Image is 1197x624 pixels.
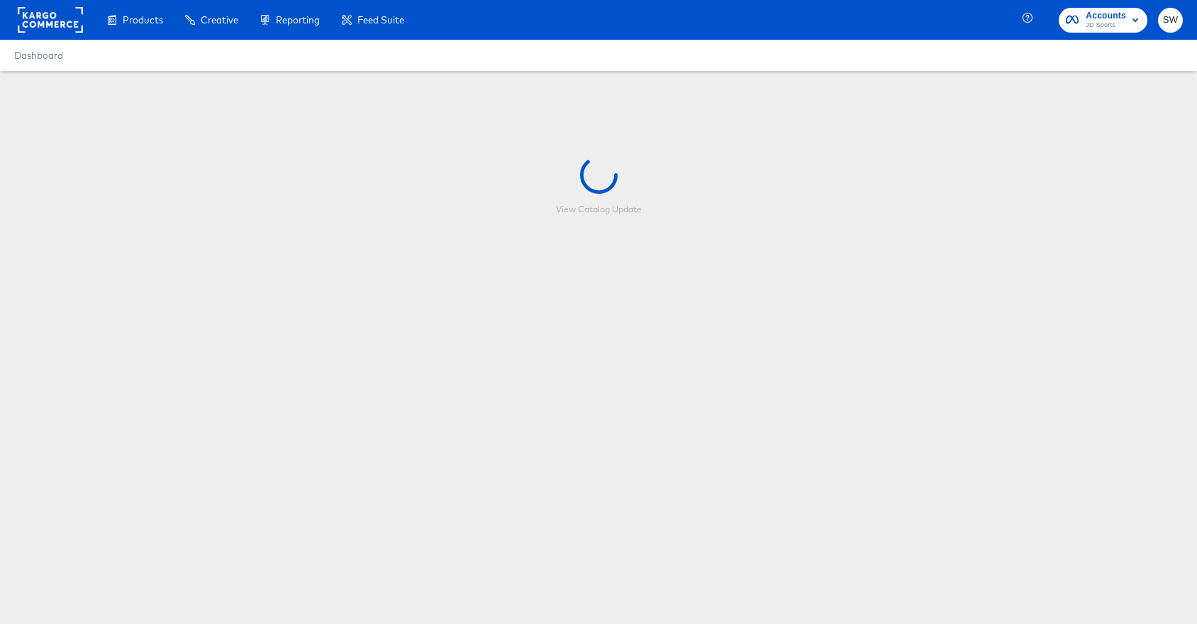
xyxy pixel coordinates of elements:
span: Products [123,14,163,26]
span: Feed Suite [357,14,404,26]
span: Accounts [1086,9,1126,23]
button: SW [1158,8,1183,33]
button: AccountsJD Sports [1059,8,1147,33]
a: Dashboard [14,50,63,61]
span: JD Sports [1086,20,1126,31]
div: View Catalog Update [556,204,642,215]
span: Creative [201,14,238,26]
span: Reporting [276,14,320,26]
span: SW [1164,12,1177,28]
